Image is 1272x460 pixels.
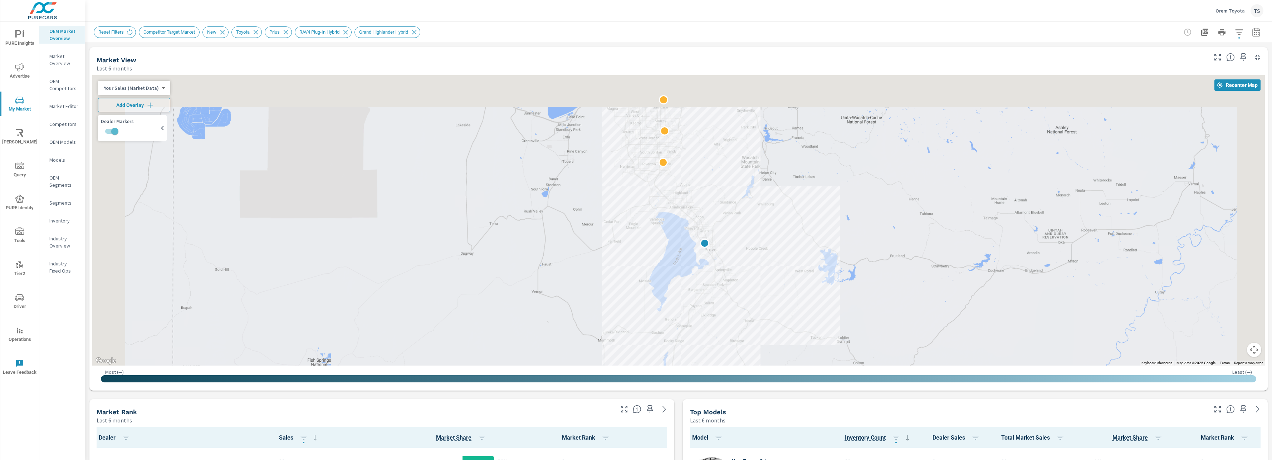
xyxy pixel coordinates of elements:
[39,137,85,147] div: OEM Models
[295,26,352,38] div: RAV4 Plug-In Hybrid
[3,359,37,377] span: Leave Feedback
[3,195,37,212] span: PURE Identity
[1214,79,1261,91] button: Recenter Map
[1220,361,1230,365] a: Terms
[355,29,412,35] span: Grand Highlander Hybrid
[39,215,85,226] div: Inventory
[644,403,656,415] span: Save this to your personalized report
[1238,52,1249,63] span: Save this to your personalized report
[97,408,137,416] h5: Market Rank
[97,64,132,73] p: Last 6 months
[39,76,85,94] div: OEM Competitors
[1215,25,1229,39] button: Print Report
[1238,403,1249,415] span: Save this to your personalized report
[1217,82,1258,88] span: Recenter Map
[3,129,37,146] span: [PERSON_NAME]
[3,30,37,48] span: PURE Insights
[39,155,85,165] div: Models
[0,21,39,383] div: nav menu
[279,434,319,442] span: Sales
[1251,4,1263,17] div: TS
[3,162,37,179] span: Query
[3,260,37,278] span: Tier2
[101,102,167,109] span: Add Overlay
[845,434,912,442] span: Inventory Count
[49,28,79,42] p: OEM Market Overview
[265,26,292,38] div: Prius
[618,403,630,415] button: Make Fullscreen
[436,434,489,442] span: Market Share
[3,326,37,344] span: Operations
[3,227,37,245] span: Tools
[633,405,641,413] span: Market Rank shows you how you rank, in terms of sales, to other dealerships in your market. “Mark...
[105,369,124,375] p: Most ( — )
[232,29,254,35] span: Toyota
[1112,434,1148,442] span: Model Sales / Total Market Sales. [Market = within dealer PMA (or 60 miles if no PMA is defined) ...
[690,416,725,425] p: Last 6 months
[49,121,79,128] p: Competitors
[692,434,726,442] span: Model
[99,434,133,442] span: Dealer
[101,118,158,124] typography: Dealer Markers
[49,199,79,206] p: Segments
[49,78,79,92] p: OEM Competitors
[39,233,85,251] div: Industry Overview
[3,293,37,311] span: Driver
[265,29,284,35] span: Prius
[1249,25,1263,39] button: Select Date Range
[1247,343,1261,357] button: Map camera controls
[436,434,471,442] span: Dealer Sales / Total Market Sales. [Market = within dealer PMA (or 60 miles if no PMA is defined)...
[1252,52,1263,63] button: Minimize Widget
[94,26,136,38] div: Reset Filters
[845,434,886,442] span: Inventory Count
[1212,403,1223,415] button: Make Fullscreen
[49,260,79,274] p: Industry Fixed Ops
[1201,434,1252,442] span: Market Rank
[97,56,136,64] h5: Market View
[39,51,85,69] div: Market Overview
[231,26,262,38] div: Toyota
[203,29,221,35] span: New
[659,403,670,415] a: See more details in report
[98,85,165,92] div: Your Sales (Market Data)
[104,85,159,91] p: Your Sales (Market Data)
[1176,361,1215,365] span: Map data ©2025 Google
[49,174,79,189] p: OEM Segments
[39,172,85,190] div: OEM Segments
[139,29,199,35] span: Competitor Target Market
[1215,8,1245,14] p: Orem Toyota
[1226,405,1235,413] span: Find the biggest opportunities within your model lineup nationwide. [Source: Market registration ...
[49,138,79,146] p: OEM Models
[39,258,85,276] div: Industry Fixed Ops
[295,29,344,35] span: RAV4 Plug-In Hybrid
[1112,434,1165,442] span: Market Share
[1141,361,1172,366] button: Keyboard shortcuts
[3,63,37,80] span: Advertise
[98,98,170,112] button: Add Overlay
[49,217,79,224] p: Inventory
[1001,434,1067,442] span: Total Market Sales
[49,156,79,163] p: Models
[690,408,726,416] h5: Top Models
[49,103,79,110] p: Market Editor
[49,235,79,249] p: Industry Overview
[202,26,229,38] div: New
[1234,361,1263,365] a: Report a map error
[1198,25,1212,39] button: "Export Report to PDF"
[562,434,613,442] span: Market Rank
[354,26,420,38] div: Grand Highlander Hybrid
[39,26,85,44] div: OEM Market Overview
[1232,25,1246,39] button: Apply Filters
[1232,369,1252,375] p: Least ( — )
[1252,403,1263,415] a: See more details in report
[933,434,983,442] span: Dealer Sales
[3,96,37,113] span: My Market
[94,356,118,366] a: Open this area in Google Maps (opens a new window)
[39,197,85,208] div: Segments
[1212,52,1223,63] button: Make Fullscreen
[97,416,132,425] p: Last 6 months
[49,53,79,67] p: Market Overview
[94,356,118,366] img: Google
[39,119,85,129] div: Competitors
[94,29,128,35] span: Reset Filters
